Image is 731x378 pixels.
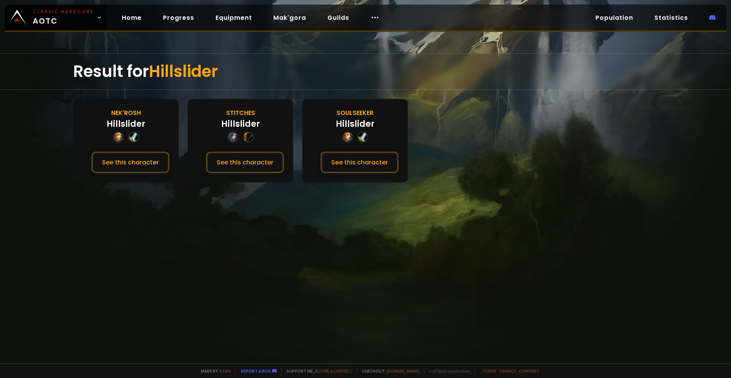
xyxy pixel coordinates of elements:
a: Progress [157,10,200,26]
a: Buy me a coffee [315,368,353,374]
a: Guilds [321,10,355,26]
a: Terms [482,368,496,374]
span: Made by [196,368,231,374]
a: Consent [519,368,539,374]
button: See this character [91,152,169,173]
div: Nek'Rosh [111,108,141,118]
span: v. d752d5 - production [424,368,470,374]
a: a fan [219,368,231,374]
div: Result for [73,54,658,89]
span: Checkout [357,368,420,374]
a: Privacy [500,368,516,374]
div: Hillslider [107,118,145,130]
a: Equipment [209,10,258,26]
a: Classic HardcoreAOTC [5,5,107,30]
div: Stitches [226,108,255,118]
button: See this character [321,152,399,173]
div: Hillslider [336,118,375,130]
a: Mak'gora [267,10,312,26]
span: Support me, [281,368,353,374]
a: Population [589,10,639,26]
span: Hillslider [149,60,218,83]
div: Hillslider [221,118,260,130]
a: Statistics [648,10,694,26]
button: See this character [206,152,284,173]
a: [DOMAIN_NAME] [386,368,420,374]
a: Report a bug [241,368,271,374]
span: AOTC [33,8,94,27]
a: Home [116,10,148,26]
div: Soulseeker [337,108,373,118]
small: Classic Hardcore [33,8,94,15]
